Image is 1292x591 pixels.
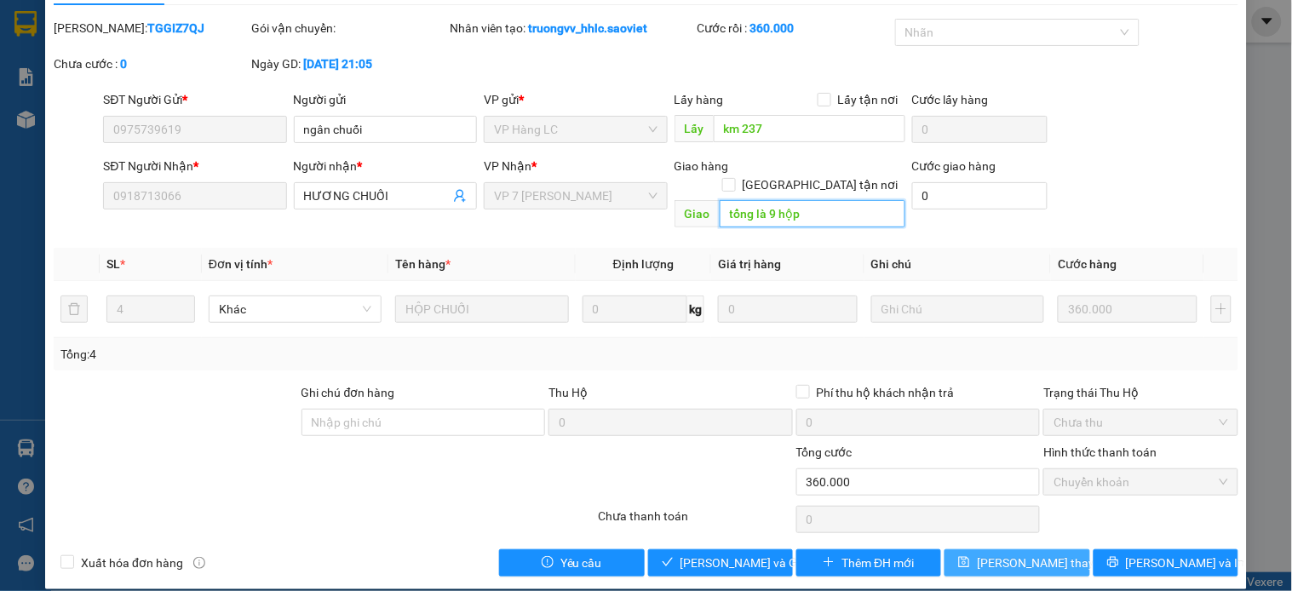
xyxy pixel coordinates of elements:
b: 0 [120,57,127,71]
span: Lấy [675,115,714,142]
div: Tổng: 4 [60,345,500,364]
div: Ngày GD: [252,55,446,73]
input: 0 [1058,295,1197,323]
span: exclamation-circle [542,556,554,570]
span: Giao [675,200,720,227]
span: Giá trị hàng [718,257,781,271]
span: Thêm ĐH mới [841,554,914,572]
button: delete [60,295,88,323]
th: Ghi chú [864,248,1051,281]
span: [PERSON_NAME] và Giao hàng [680,554,844,572]
b: TGGIZ7QJ [147,21,204,35]
button: save[PERSON_NAME] thay đổi [945,549,1089,577]
span: Đơn vị tính [209,257,273,271]
span: VP Hàng LC [494,117,657,142]
label: Cước giao hàng [912,159,996,173]
input: Cước giao hàng [912,182,1048,209]
div: VP gửi [484,90,667,109]
span: VP Nhận [484,159,531,173]
button: exclamation-circleYêu cầu [499,549,644,577]
input: Dọc đường [720,200,905,227]
b: [DATE] 21:05 [304,57,373,71]
span: [GEOGRAPHIC_DATA] tận nơi [736,175,905,194]
span: SL [106,257,120,271]
span: Chưa thu [1054,410,1227,435]
div: [PERSON_NAME]: [54,19,248,37]
label: Cước lấy hàng [912,93,989,106]
button: plusThêm ĐH mới [796,549,941,577]
div: Chưa cước : [54,55,248,73]
span: Khác [219,296,371,322]
div: Trạng thái Thu Hộ [1043,383,1237,402]
span: VP 7 Phạm Văn Đồng [494,183,657,209]
span: Phí thu hộ khách nhận trả [810,383,962,402]
input: Ghi chú đơn hàng [301,409,546,436]
button: plus [1211,295,1232,323]
div: Nhân viên tạo: [450,19,694,37]
span: Xuất hóa đơn hàng [74,554,190,572]
div: Người nhận [294,157,477,175]
div: Gói vận chuyển: [252,19,446,37]
span: Tổng cước [796,445,853,459]
label: Hình thức thanh toán [1043,445,1157,459]
div: Người gửi [294,90,477,109]
button: printer[PERSON_NAME] và In [1094,549,1238,577]
label: Ghi chú đơn hàng [301,386,395,399]
b: truongvv_hhlc.saoviet [528,21,647,35]
span: printer [1107,556,1119,570]
span: plus [823,556,835,570]
span: Định lượng [613,257,674,271]
span: Tên hàng [395,257,451,271]
span: save [958,556,970,570]
span: kg [687,295,704,323]
div: SĐT Người Nhận [103,157,286,175]
b: 360.000 [750,21,795,35]
span: Thu Hộ [548,386,588,399]
span: Cước hàng [1058,257,1117,271]
input: Ghi Chú [871,295,1044,323]
span: Yêu cầu [560,554,602,572]
input: VD: Bàn, Ghế [395,295,568,323]
span: [PERSON_NAME] thay đổi [977,554,1113,572]
span: check [662,556,674,570]
div: Cước rồi : [698,19,892,37]
span: Chuyển khoản [1054,469,1227,495]
span: info-circle [193,557,205,569]
span: Lấy hàng [675,93,724,106]
input: 0 [718,295,858,323]
span: Lấy tận nơi [831,90,905,109]
input: Dọc đường [714,115,905,142]
span: Giao hàng [675,159,729,173]
span: [PERSON_NAME] và In [1126,554,1245,572]
input: Cước lấy hàng [912,116,1048,143]
div: Chưa thanh toán [596,507,794,536]
span: user-add [453,189,467,203]
button: check[PERSON_NAME] và Giao hàng [648,549,793,577]
div: SĐT Người Gửi [103,90,286,109]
